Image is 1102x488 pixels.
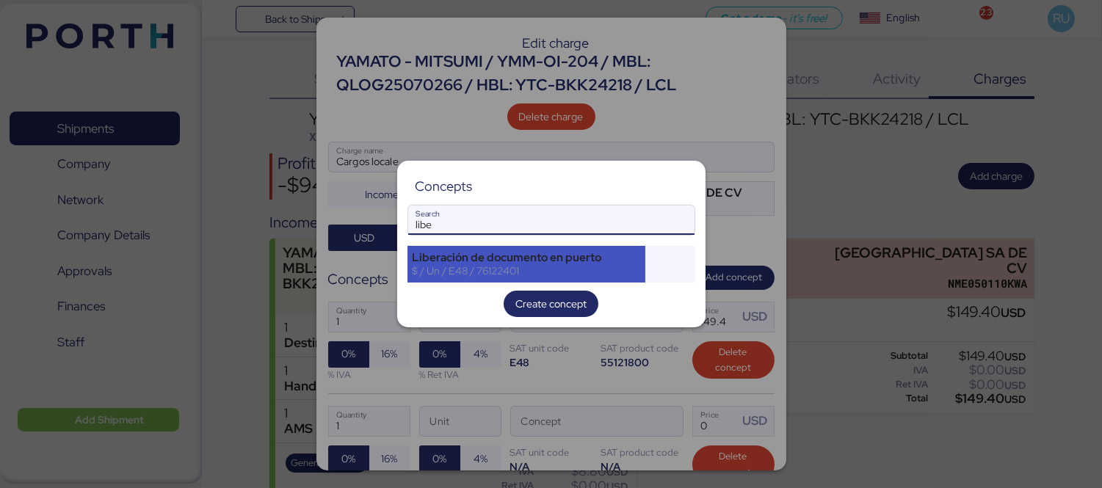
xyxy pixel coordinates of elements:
div: Liberación de documento en puerto [413,251,641,264]
div: $ / Un / E48 / 76122401 [413,264,641,277]
span: Create concept [515,295,587,313]
div: Concepts [415,180,472,193]
button: Create concept [504,291,598,317]
input: Search [408,205,695,235]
